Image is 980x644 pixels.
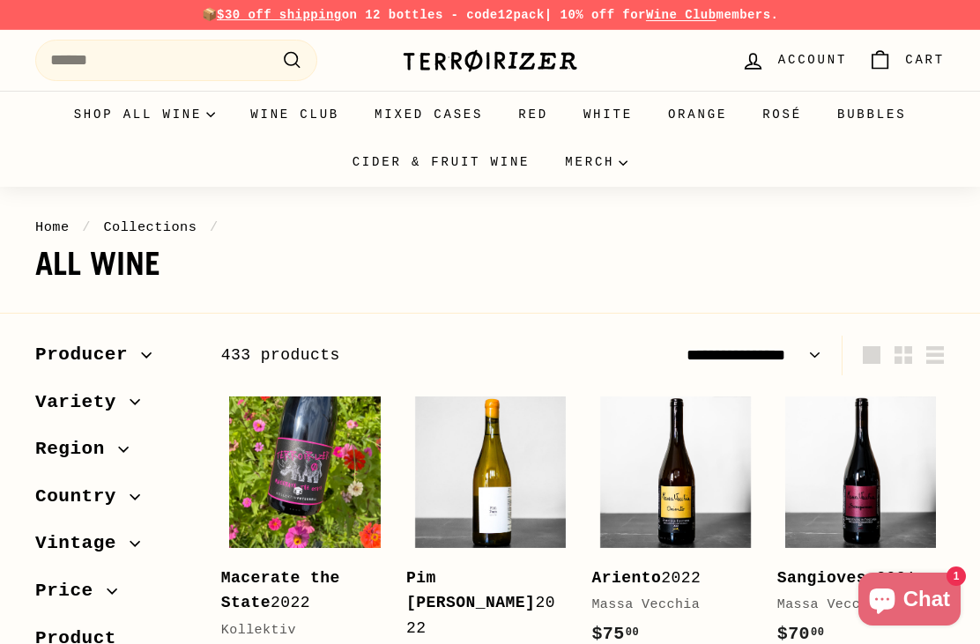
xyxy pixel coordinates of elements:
[547,138,645,186] summary: Merch
[857,34,955,86] a: Cart
[233,91,357,138] a: Wine Club
[777,569,877,587] b: Sangiovese
[35,388,130,418] span: Variety
[566,91,650,138] a: White
[498,8,545,22] strong: 12pack
[777,595,927,616] div: Massa Vecchia
[778,50,847,70] span: Account
[357,91,501,138] a: Mixed Cases
[591,624,639,644] span: $75
[35,430,193,477] button: Region
[501,91,566,138] a: Red
[35,247,945,282] h1: All wine
[35,336,193,383] button: Producer
[820,91,924,138] a: Bubbles
[853,573,966,630] inbox-online-store-chat: Shopify online store chat
[35,5,945,25] p: 📦 on 12 bottles - code | 10% off for members.
[35,524,193,572] button: Vintage
[811,626,824,639] sup: 00
[626,626,639,639] sup: 00
[56,91,234,138] summary: Shop all wine
[35,576,107,606] span: Price
[35,383,193,431] button: Variety
[35,572,193,619] button: Price
[35,217,945,238] nav: breadcrumbs
[650,91,745,138] a: Orange
[35,219,70,235] a: Home
[103,219,197,235] a: Collections
[406,566,556,641] div: 2022
[591,569,661,587] b: Ariento
[221,569,340,612] b: Macerate the State
[731,34,857,86] a: Account
[205,219,223,235] span: /
[35,477,193,525] button: Country
[221,343,583,368] div: 433 products
[777,566,927,591] div: 2021
[905,50,945,70] span: Cart
[591,595,741,616] div: Massa Vecchia
[745,91,820,138] a: Rosé
[335,138,548,186] a: Cider & Fruit Wine
[78,219,95,235] span: /
[35,434,118,464] span: Region
[35,482,130,512] span: Country
[35,529,130,559] span: Vintage
[217,8,342,22] span: $30 off shipping
[406,569,535,612] b: Pim [PERSON_NAME]
[646,8,716,22] a: Wine Club
[35,340,141,370] span: Producer
[591,566,741,591] div: 2022
[221,566,371,617] div: 2022
[777,624,825,644] span: $70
